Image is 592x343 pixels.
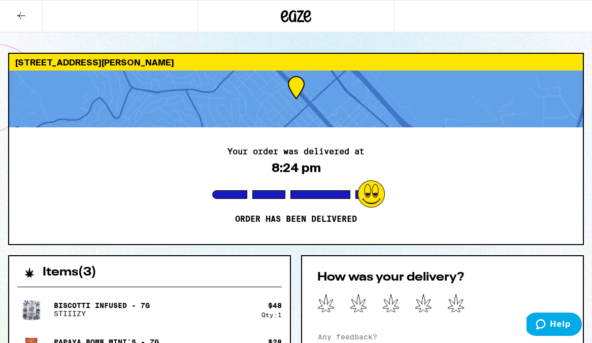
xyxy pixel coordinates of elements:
img: STIIIZY - Biscotti Infused - 7g [17,295,46,324]
p: STIIIZY [54,310,150,318]
div: [STREET_ADDRESS][PERSON_NAME] [9,54,583,71]
p: Biscotti Infused - 7g [54,301,150,310]
div: $ 48 [268,301,282,310]
p: Order has been delivered [235,214,357,224]
iframe: Opens a widget where you can find more information [527,313,582,338]
div: Qty: 1 [261,312,282,318]
h2: How was your delivery? [317,271,568,284]
h2: Items ( 3 ) [43,266,96,279]
div: 8:24 pm [272,161,321,175]
h2: Your order was delivered at [227,148,365,156]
